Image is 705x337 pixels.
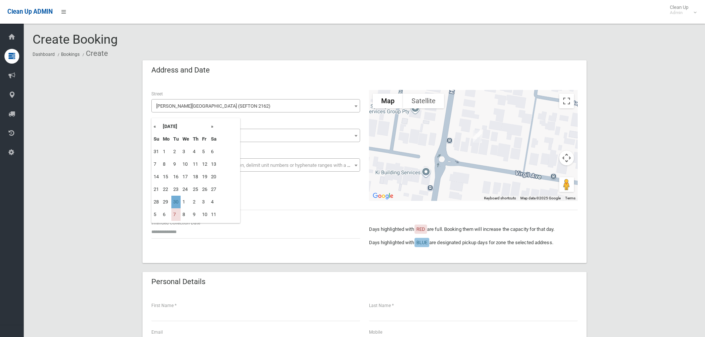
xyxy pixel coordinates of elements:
[81,47,108,60] li: Create
[181,208,191,221] td: 8
[33,52,55,57] a: Dashboard
[371,191,395,201] a: Open this area in Google Maps (opens a new window)
[33,32,118,47] span: Create Booking
[191,133,200,145] th: Th
[142,63,219,77] header: Address and Date
[191,196,200,208] td: 2
[152,120,161,133] th: «
[416,240,427,245] span: BLUE
[61,52,80,57] a: Bookings
[161,120,209,133] th: [DATE]
[181,145,191,158] td: 3
[559,177,574,192] button: Drag Pegman onto the map to open Street View
[520,196,561,200] span: Map data ©2025 Google
[416,226,425,232] span: RED
[369,225,578,234] p: Days highlighted with are full. Booking them will increase the capacity for that day.
[153,101,358,111] span: Virgil Avenue (SEFTON 2162)
[191,145,200,158] td: 4
[369,238,578,247] p: Days highlighted with are designated pickup days for zone the selected address.
[200,208,209,221] td: 10
[152,145,161,158] td: 31
[191,171,200,183] td: 18
[209,133,218,145] th: Sa
[142,274,214,289] header: Personal Details
[171,133,181,145] th: Tu
[151,129,360,142] span: 62
[7,8,53,15] span: Clean Up ADMIN
[161,133,171,145] th: Mo
[191,208,200,221] td: 9
[209,183,218,196] td: 27
[209,171,218,183] td: 20
[200,196,209,208] td: 3
[152,133,161,145] th: Su
[152,171,161,183] td: 14
[153,131,358,141] span: 62
[373,94,403,108] button: Show street map
[181,171,191,183] td: 17
[209,158,218,171] td: 13
[181,183,191,196] td: 24
[152,158,161,171] td: 7
[666,4,696,16] span: Clean Up
[565,196,575,200] a: Terms (opens in new tab)
[200,171,209,183] td: 19
[171,208,181,221] td: 7
[403,94,444,108] button: Show satellite imagery
[171,145,181,158] td: 2
[470,127,485,146] div: 62 Virgil Avenue, SEFTON NSW 2162
[670,10,688,16] small: Admin
[152,183,161,196] td: 21
[191,183,200,196] td: 25
[156,162,363,168] span: Select the unit number from the dropdown, delimit unit numbers or hyphenate ranges with a comma
[151,99,360,112] span: Virgil Avenue (SEFTON 2162)
[200,133,209,145] th: Fr
[209,120,218,133] th: »
[181,158,191,171] td: 10
[371,191,395,201] img: Google
[559,94,574,108] button: Toggle fullscreen view
[171,158,181,171] td: 9
[209,145,218,158] td: 6
[181,133,191,145] th: We
[161,145,171,158] td: 1
[209,208,218,221] td: 11
[209,196,218,208] td: 4
[200,145,209,158] td: 5
[161,158,171,171] td: 8
[171,196,181,208] td: 30
[191,158,200,171] td: 11
[171,183,181,196] td: 23
[181,196,191,208] td: 1
[559,151,574,165] button: Map camera controls
[161,208,171,221] td: 6
[200,183,209,196] td: 26
[161,196,171,208] td: 29
[484,196,516,201] button: Keyboard shortcuts
[161,183,171,196] td: 22
[152,208,161,221] td: 5
[200,158,209,171] td: 12
[171,171,181,183] td: 16
[152,196,161,208] td: 28
[161,171,171,183] td: 15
